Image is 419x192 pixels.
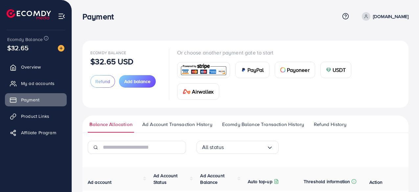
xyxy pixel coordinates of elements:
p: Or choose another payment gate to start [177,49,401,56]
span: Refund [95,78,110,85]
img: card [179,63,228,77]
span: Ad Account Transaction History [142,121,212,128]
div: Search for option [197,141,279,154]
span: Airwallex [192,88,214,96]
span: USDT [333,66,346,74]
img: logo [7,9,51,19]
iframe: Chat [391,162,414,187]
button: Add balance [119,75,156,88]
span: Ecomdy Balance [90,50,126,55]
p: Auto top-up [248,178,272,185]
span: Affiliate Program [21,129,56,136]
span: Add balance [124,78,151,85]
button: Refund [90,75,115,88]
img: card [326,67,331,73]
p: $32.65 USD [90,57,134,65]
span: Refund History [314,121,346,128]
span: Ecomdy Balance [7,36,43,43]
span: Payoneer [287,66,310,74]
a: card [177,62,230,78]
a: cardPayPal [235,62,269,78]
a: Affiliate Program [5,126,67,139]
span: Ad Account Balance [200,172,224,185]
img: card [280,67,286,73]
a: cardUSDT [320,62,352,78]
a: Payment [5,93,67,106]
span: Ad account [88,179,112,185]
span: Balance Allocation [89,121,132,128]
img: menu [58,12,65,20]
a: Overview [5,60,67,74]
span: My ad accounts [21,80,55,87]
a: Product Links [5,110,67,123]
img: card [183,89,191,94]
span: Action [369,179,383,185]
span: All status [202,142,224,152]
span: Ecomdy Balance Transaction History [222,121,304,128]
p: [DOMAIN_NAME] [373,12,408,20]
input: Search for option [224,142,266,152]
a: [DOMAIN_NAME] [359,12,408,21]
span: Ad Account Status [153,172,178,185]
img: image [58,45,64,52]
a: My ad accounts [5,77,67,90]
span: Overview [21,64,41,70]
img: card [241,67,246,73]
h3: Payment [82,12,119,21]
span: Product Links [21,113,49,119]
p: Threshold information [304,178,350,185]
a: cardAirwallex [177,83,219,100]
span: $32.65 [7,43,29,53]
span: Payment [21,96,39,103]
span: PayPal [247,66,264,74]
a: cardPayoneer [275,62,315,78]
